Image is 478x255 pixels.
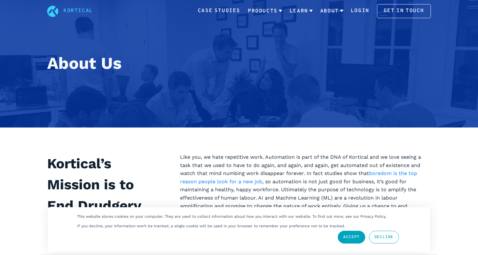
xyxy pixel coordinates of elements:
[377,4,431,18] a: Get in touch
[248,3,282,19] a: Products
[47,153,165,216] h2: Kortical’s Mission is to End Drudgery
[77,224,345,228] p: If you decline, your information won’t be tracked, a single cookie will be used in your browser t...
[47,51,431,76] h1: About Us
[180,153,431,218] p: Like you, we hate repetitive work. Automation is part of the DNA of Kortical and we love seeing a...
[369,231,399,244] a: Decline
[290,3,313,19] a: Learn
[338,231,365,244] a: Accept
[63,7,93,15] a: Kortical
[198,7,240,15] a: Case Studies
[351,7,369,15] a: Login
[77,214,386,219] p: This website stores cookies on your computer. They are used to collect information about how you ...
[320,3,343,19] a: About
[180,170,417,185] a: boredom is the top reason people look for a new job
